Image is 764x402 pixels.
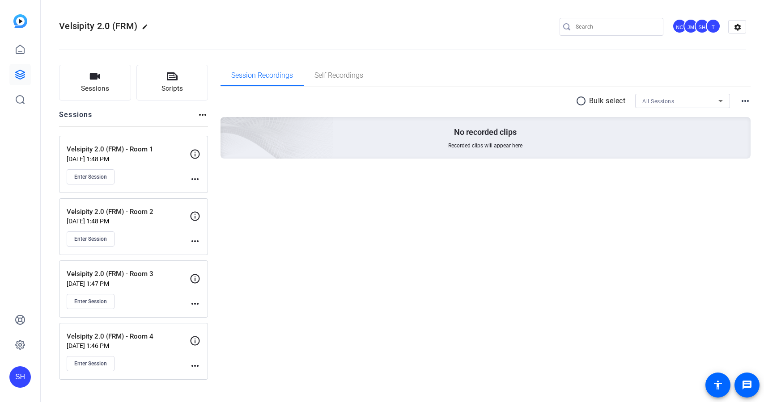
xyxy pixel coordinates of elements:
[683,19,698,33] div: JM
[67,231,115,247] button: Enter Session
[67,294,115,309] button: Enter Session
[197,109,208,120] mat-icon: more_horiz
[67,218,190,225] p: [DATE] 1:48 PM
[448,142,522,149] span: Recorded clips will appear here
[67,144,190,155] p: Velsipity 2.0 (FRM) - Room 1
[67,269,190,279] p: Velsipity 2.0 (FRM) - Room 3
[67,169,115,184] button: Enter Session
[67,331,190,342] p: Velsipity 2.0 (FRM) - Room 4
[642,98,674,105] span: All Sessions
[59,109,93,126] h2: Sessions
[695,19,710,34] ngx-avatar: Sean Healey
[136,65,208,100] button: Scripts
[576,21,656,32] input: Search
[742,380,752,390] mat-icon: message
[142,24,153,34] mat-icon: edit
[59,65,131,100] button: Sessions
[67,280,190,287] p: [DATE] 1:47 PM
[13,14,27,28] img: blue-gradient.svg
[74,235,107,243] span: Enter Session
[74,360,107,367] span: Enter Session
[161,84,183,94] span: Scripts
[74,298,107,305] span: Enter Session
[672,19,688,34] ngx-avatar: Nate Cleveland
[576,96,589,106] mat-icon: radio_button_unchecked
[9,366,31,388] div: SH
[706,19,722,34] ngx-avatar: Tinks
[190,236,200,247] mat-icon: more_horiz
[231,72,293,79] span: Session Recordings
[67,356,115,371] button: Enter Session
[740,96,751,106] mat-icon: more_horiz
[454,127,517,138] p: No recorded clips
[67,342,190,349] p: [DATE] 1:46 PM
[120,29,334,222] img: embarkstudio-empty-session.png
[67,155,190,163] p: [DATE] 1:48 PM
[695,19,709,33] div: SH
[81,84,109,94] span: Sessions
[672,19,687,33] div: NC
[314,72,363,79] span: Self Recordings
[713,380,723,390] mat-icon: accessibility
[706,19,721,33] div: T
[683,19,699,34] ngx-avatar: James Monte
[589,96,626,106] p: Bulk select
[74,173,107,180] span: Enter Session
[190,298,200,309] mat-icon: more_horiz
[59,21,137,31] span: Velsipity 2.0 (FRM)
[190,174,200,184] mat-icon: more_horiz
[67,207,190,217] p: Velsipity 2.0 (FRM) - Room 2
[190,360,200,371] mat-icon: more_horiz
[729,21,747,34] mat-icon: settings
